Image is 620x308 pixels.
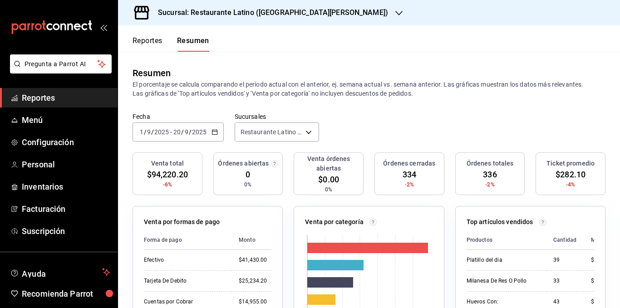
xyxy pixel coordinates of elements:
[546,230,584,250] th: Cantidad
[553,256,576,264] div: 39
[192,128,207,136] input: ----
[144,256,224,264] div: Efectivo
[22,114,110,126] span: Menú
[483,168,497,181] span: 336
[241,127,302,137] span: Restaurante Latino ([GEOGRAPHIC_DATA][PERSON_NAME])
[184,128,189,136] input: --
[6,66,112,75] a: Pregunta a Parrot AI
[133,36,209,52] div: navigation tabs
[298,154,359,173] h3: Venta órdenes abiertas
[239,256,271,264] div: $41,430.00
[144,277,224,285] div: Tarjeta De Debito
[163,181,172,189] span: -6%
[25,59,98,69] span: Pregunta a Parrot AI
[22,288,110,300] span: Recomienda Parrot
[147,168,188,181] span: $94,220.20
[133,113,224,120] label: Fecha
[546,159,595,168] h3: Ticket promedio
[467,277,539,285] div: Milanesa De Res O Pollo
[177,36,209,52] button: Resumen
[556,168,586,181] span: $282.10
[239,298,271,306] div: $14,955.00
[318,173,339,186] span: $0.00
[10,54,112,73] button: Pregunta a Parrot AI
[22,225,110,237] span: Suscripción
[553,277,576,285] div: 33
[139,128,144,136] input: --
[467,230,546,250] th: Productos
[181,128,184,136] span: /
[325,186,332,194] span: 0%
[235,113,319,120] label: Sucursales
[173,128,181,136] input: --
[246,168,250,181] span: 0
[591,298,616,306] div: $5,805.00
[405,181,414,189] span: -2%
[144,298,224,306] div: Cuentas por Cobrar
[383,159,435,168] h3: Órdenes cerradas
[485,181,494,189] span: -2%
[144,217,220,227] p: Venta por formas de pago
[467,256,539,264] div: Platillo del dia
[231,230,271,250] th: Monto
[467,298,539,306] div: Huevos Con:
[244,181,251,189] span: 0%
[239,277,271,285] div: $25,234.20
[218,159,269,168] h3: Órdenes abiertas
[133,66,171,80] div: Resumen
[584,230,616,250] th: Monto
[151,159,184,168] h3: Venta total
[189,128,192,136] span: /
[144,128,147,136] span: /
[22,203,110,215] span: Facturación
[133,36,162,52] button: Reportes
[151,128,154,136] span: /
[147,128,151,136] input: --
[467,159,514,168] h3: Órdenes totales
[591,256,616,264] div: $7,371.00
[403,168,416,181] span: 334
[553,298,576,306] div: 43
[22,181,110,193] span: Inventarios
[22,136,110,148] span: Configuración
[22,267,98,278] span: Ayuda
[144,230,231,250] th: Forma de pago
[100,24,107,31] button: open_drawer_menu
[133,80,605,98] p: El porcentaje se calcula comparando el período actual con el anterior, ej. semana actual vs. sema...
[22,92,110,104] span: Reportes
[467,217,533,227] p: Top artículos vendidos
[591,277,616,285] div: $6,237.00
[170,128,172,136] span: -
[151,7,388,18] h3: Sucursal: Restaurante Latino ([GEOGRAPHIC_DATA][PERSON_NAME])
[154,128,169,136] input: ----
[22,158,110,171] span: Personal
[566,181,575,189] span: -4%
[305,217,364,227] p: Venta por categoría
